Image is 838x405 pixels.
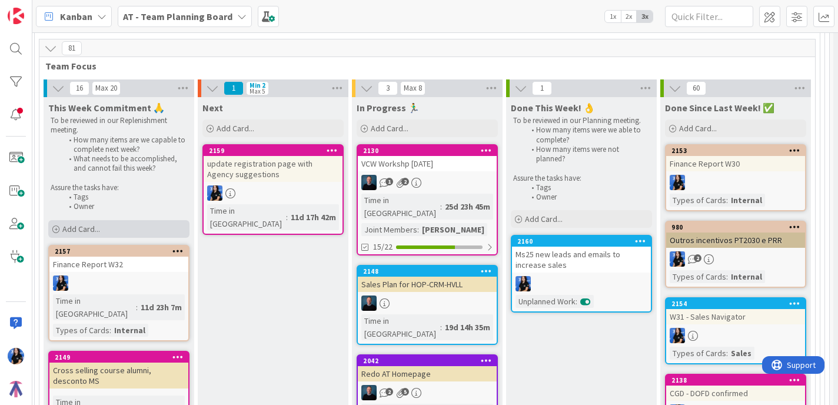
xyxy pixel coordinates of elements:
[666,222,805,248] div: 980Outros incentivos PT2030 e PRR
[666,309,805,324] div: W31 - Sales Navigator
[358,356,497,381] div: 2042Redo AT Homepage
[404,85,422,91] div: Max 8
[525,214,563,224] span: Add Card...
[55,353,188,361] div: 2149
[69,81,89,95] span: 16
[123,11,232,22] b: AT - Team Planning Board
[53,294,136,320] div: Time in [GEOGRAPHIC_DATA]
[361,223,417,236] div: Joint Members
[686,81,706,95] span: 60
[62,135,188,155] li: How many items are we capable to complete next week?
[357,265,498,345] a: 2148Sales Plan for HOP-CRM-HVLLJSTime in [GEOGRAPHIC_DATA]:19d 14h 35m
[202,102,223,114] span: Next
[666,222,805,233] div: 980
[670,270,726,283] div: Types of Cards
[512,276,651,291] div: PC
[666,298,805,324] div: 2154W31 - Sales Navigator
[728,270,765,283] div: Internal
[512,247,651,273] div: Ms25 new leads and emails to increase sales
[62,154,188,174] li: What needs to be accomplished, and cannot fail this week?
[637,11,653,22] span: 3x
[513,116,650,125] p: To be reviewed in our Planning meeting.
[358,145,497,156] div: 2130
[666,175,805,190] div: PC
[363,267,497,275] div: 2148
[62,224,100,234] span: Add Card...
[670,328,685,343] img: PC
[516,276,531,291] img: PC
[511,102,595,114] span: Done This Week! 👌
[53,324,109,337] div: Types of Cards
[202,144,344,235] a: 2159update registration page with Agency suggestionsPCTime in [GEOGRAPHIC_DATA]:11d 17h 42m
[385,178,393,185] span: 1
[670,175,685,190] img: PC
[49,257,188,272] div: Finance Report W32
[358,145,497,171] div: 2130VCW Workshp [DATE]
[665,6,753,27] input: Quick Filter...
[728,347,754,360] div: Sales
[666,145,805,171] div: 2153Finance Report W30
[358,266,497,277] div: 2148
[666,375,805,401] div: 2138CGD - DOFD confirmed
[670,194,726,207] div: Types of Cards
[8,381,24,397] img: avatar
[250,82,265,88] div: Min 2
[442,321,493,334] div: 19d 14h 35m
[621,11,637,22] span: 2x
[95,85,117,91] div: Max 20
[666,328,805,343] div: PC
[512,236,651,273] div: 2160Ms25 new leads and emails to increase sales
[48,245,189,341] a: 2157Finance Report W32PCTime in [GEOGRAPHIC_DATA]:11d 23h 7mTypes of Cards:Internal
[694,254,701,262] span: 2
[440,321,442,334] span: :
[62,192,188,202] li: Tags
[525,145,650,164] li: How many items were not planned?
[666,375,805,386] div: 2138
[525,183,650,192] li: Tags
[666,298,805,309] div: 2154
[204,185,342,201] div: PC
[111,324,148,337] div: Internal
[532,81,552,95] span: 1
[49,352,188,389] div: 2149Cross selling course alumni, desconto MS
[8,8,24,24] img: Visit kanbanzone.com
[361,194,440,220] div: Time in [GEOGRAPHIC_DATA]
[511,235,652,313] a: 2160Ms25 new leads and emails to increase salesPCUnplanned Work:
[525,192,650,202] li: Owner
[49,246,188,272] div: 2157Finance Report W32
[665,221,806,288] a: 980Outros incentivos PT2030 e PRRPCTypes of Cards:Internal
[576,295,577,308] span: :
[358,156,497,171] div: VCW Workshp [DATE]
[726,194,728,207] span: :
[726,347,728,360] span: :
[224,81,244,95] span: 1
[358,356,497,366] div: 2042
[419,223,487,236] div: [PERSON_NAME]
[45,60,800,72] span: Team Focus
[358,266,497,292] div: 2148Sales Plan for HOP-CRM-HVLL
[109,324,111,337] span: :
[361,314,440,340] div: Time in [GEOGRAPHIC_DATA]
[666,386,805,401] div: CGD - DOFD confirmed
[361,175,377,190] img: JS
[358,277,497,292] div: Sales Plan for HOP-CRM-HVLL
[371,123,408,134] span: Add Card...
[361,296,377,311] img: JS
[666,156,805,171] div: Finance Report W30
[62,41,82,55] span: 81
[51,116,187,135] p: To be reviewed in our Replenishment meeting.
[25,2,54,16] span: Support
[361,385,377,400] img: JS
[358,296,497,311] div: JS
[726,270,728,283] span: :
[8,348,24,364] img: PC
[288,211,339,224] div: 11d 17h 42m
[517,237,651,245] div: 2160
[728,194,765,207] div: Internal
[385,388,393,396] span: 2
[357,144,498,255] a: 2130VCW Workshp [DATE]JSTime in [GEOGRAPHIC_DATA]:25d 23h 45mJoint Members:[PERSON_NAME]15/22
[605,11,621,22] span: 1x
[665,102,774,114] span: Done Since Last Week! ✅
[217,123,254,134] span: Add Card...
[512,236,651,247] div: 2160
